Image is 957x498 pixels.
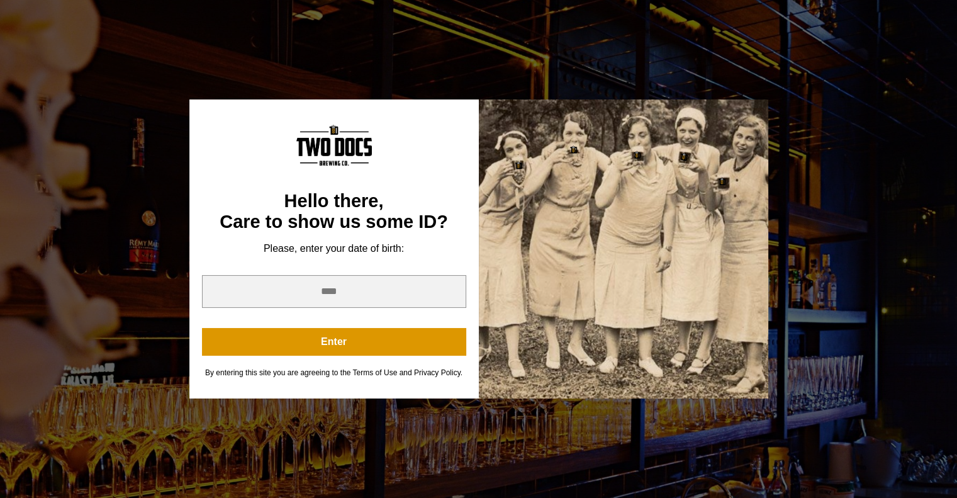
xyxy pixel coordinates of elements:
div: Please, enter your date of birth: [202,242,466,255]
div: By entering this site you are agreeing to the Terms of Use and Privacy Policy. [202,368,466,378]
button: Enter [202,328,466,356]
div: Hello there, Care to show us some ID? [202,191,466,233]
img: Content Logo [296,125,372,166]
input: year [202,275,466,308]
